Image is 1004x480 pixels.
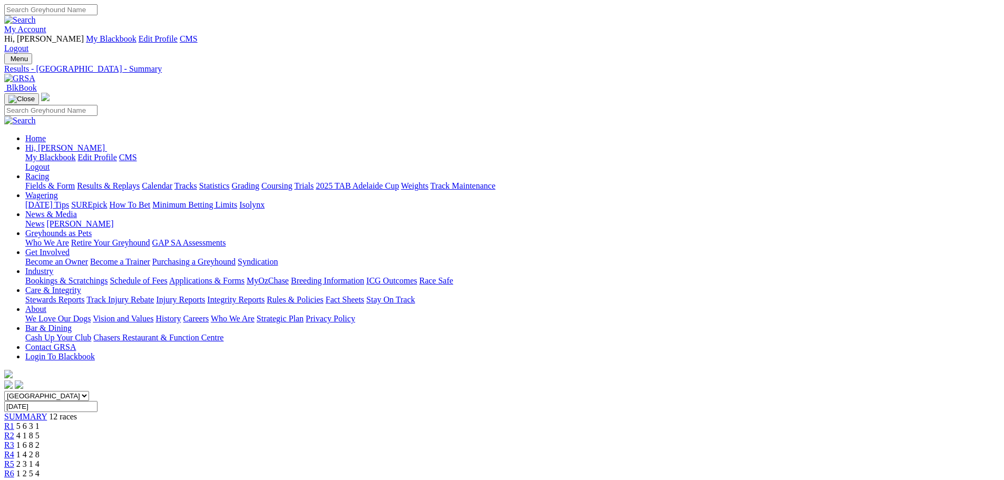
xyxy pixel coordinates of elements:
a: Racing [25,172,49,181]
img: Search [4,116,36,125]
a: Statistics [199,181,230,190]
div: Get Involved [25,257,1000,267]
a: R5 [4,459,14,468]
a: Isolynx [239,200,265,209]
a: Minimum Betting Limits [152,200,237,209]
a: Stewards Reports [25,295,84,304]
a: Hi, [PERSON_NAME] [25,143,107,152]
a: Injury Reports [156,295,205,304]
a: Logout [25,162,50,171]
span: Hi, [PERSON_NAME] [25,143,105,152]
div: Greyhounds as Pets [25,238,1000,248]
div: About [25,314,1000,324]
a: Tracks [174,181,197,190]
a: Fact Sheets [326,295,364,304]
a: Applications & Forms [169,276,245,285]
a: Vision and Values [93,314,153,323]
a: Bookings & Scratchings [25,276,108,285]
img: logo-grsa-white.png [4,370,13,378]
a: My Blackbook [25,153,76,162]
a: Calendar [142,181,172,190]
a: R1 [4,422,14,430]
a: Results & Replays [77,181,140,190]
a: About [25,305,46,314]
button: Toggle navigation [4,93,39,105]
a: 2025 TAB Adelaide Cup [316,181,399,190]
a: Become a Trainer [90,257,150,266]
a: Home [25,134,46,143]
img: facebook.svg [4,380,13,389]
div: Industry [25,276,1000,286]
a: Results - [GEOGRAPHIC_DATA] - Summary [4,64,1000,74]
a: Get Involved [25,248,70,257]
a: Contact GRSA [25,342,76,351]
input: Select date [4,401,98,412]
a: Edit Profile [78,153,117,162]
a: News [25,219,44,228]
a: Cash Up Your Club [25,333,91,342]
a: R6 [4,469,14,478]
a: Edit Profile [139,34,178,43]
a: Chasers Restaurant & Function Centre [93,333,223,342]
button: Toggle navigation [4,53,32,64]
span: 1 2 5 4 [16,469,40,478]
img: Search [4,15,36,25]
a: Schedule of Fees [110,276,167,285]
span: BlkBook [6,83,37,92]
a: Login To Blackbook [25,352,95,361]
a: MyOzChase [247,276,289,285]
a: Industry [25,267,53,276]
div: Hi, [PERSON_NAME] [25,153,1000,172]
a: Stay On Track [366,295,415,304]
a: My Blackbook [86,34,137,43]
div: My Account [4,34,1000,53]
a: History [155,314,181,323]
img: Close [8,95,35,103]
img: twitter.svg [15,380,23,389]
a: Grading [232,181,259,190]
a: Strategic Plan [257,314,304,323]
a: Purchasing a Greyhound [152,257,236,266]
span: 4 1 8 5 [16,431,40,440]
a: How To Bet [110,200,151,209]
a: ICG Outcomes [366,276,417,285]
a: News & Media [25,210,77,219]
a: My Account [4,25,46,34]
a: Greyhounds as Pets [25,229,92,238]
a: Care & Integrity [25,286,81,295]
a: SUREpick [71,200,107,209]
a: Track Injury Rebate [86,295,154,304]
a: [DATE] Tips [25,200,69,209]
a: Retire Your Greyhound [71,238,150,247]
a: Breeding Information [291,276,364,285]
a: Race Safe [419,276,453,285]
div: Bar & Dining [25,333,1000,342]
a: Logout [4,44,28,53]
a: SUMMARY [4,412,47,421]
a: Syndication [238,257,278,266]
a: [PERSON_NAME] [46,219,113,228]
a: CMS [119,153,137,162]
div: Wagering [25,200,1000,210]
a: Coursing [261,181,293,190]
a: Rules & Policies [267,295,324,304]
a: Careers [183,314,209,323]
a: Fields & Form [25,181,75,190]
div: Racing [25,181,1000,191]
img: logo-grsa-white.png [41,93,50,101]
a: R3 [4,440,14,449]
a: Bar & Dining [25,324,72,332]
span: 1 4 2 8 [16,450,40,459]
span: 2 3 1 4 [16,459,40,468]
span: R2 [4,431,14,440]
a: Who We Are [25,238,69,247]
a: Privacy Policy [306,314,355,323]
span: 12 races [49,412,77,421]
span: 5 6 3 1 [16,422,40,430]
